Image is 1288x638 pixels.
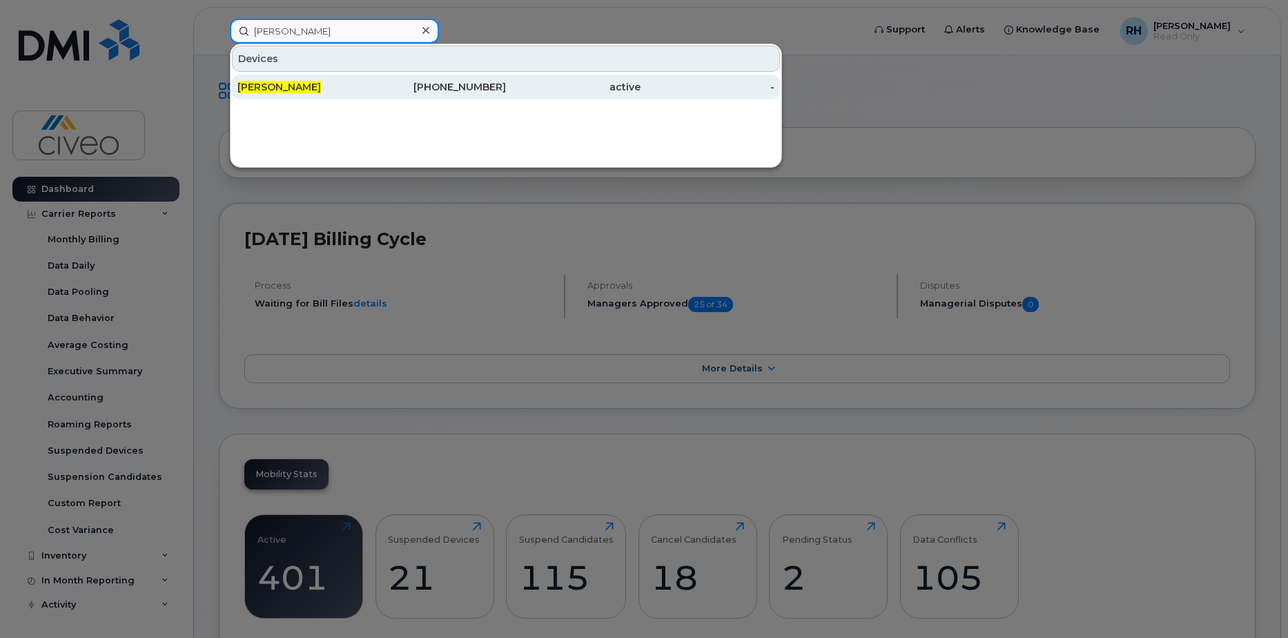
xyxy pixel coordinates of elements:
[641,80,775,94] div: -
[232,46,780,72] div: Devices
[372,80,507,94] div: [PHONE_NUMBER]
[237,81,321,93] span: [PERSON_NAME]
[232,75,780,99] a: [PERSON_NAME][PHONE_NUMBER]active-
[1228,578,1278,628] iframe: Messenger Launcher
[506,80,641,94] div: active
